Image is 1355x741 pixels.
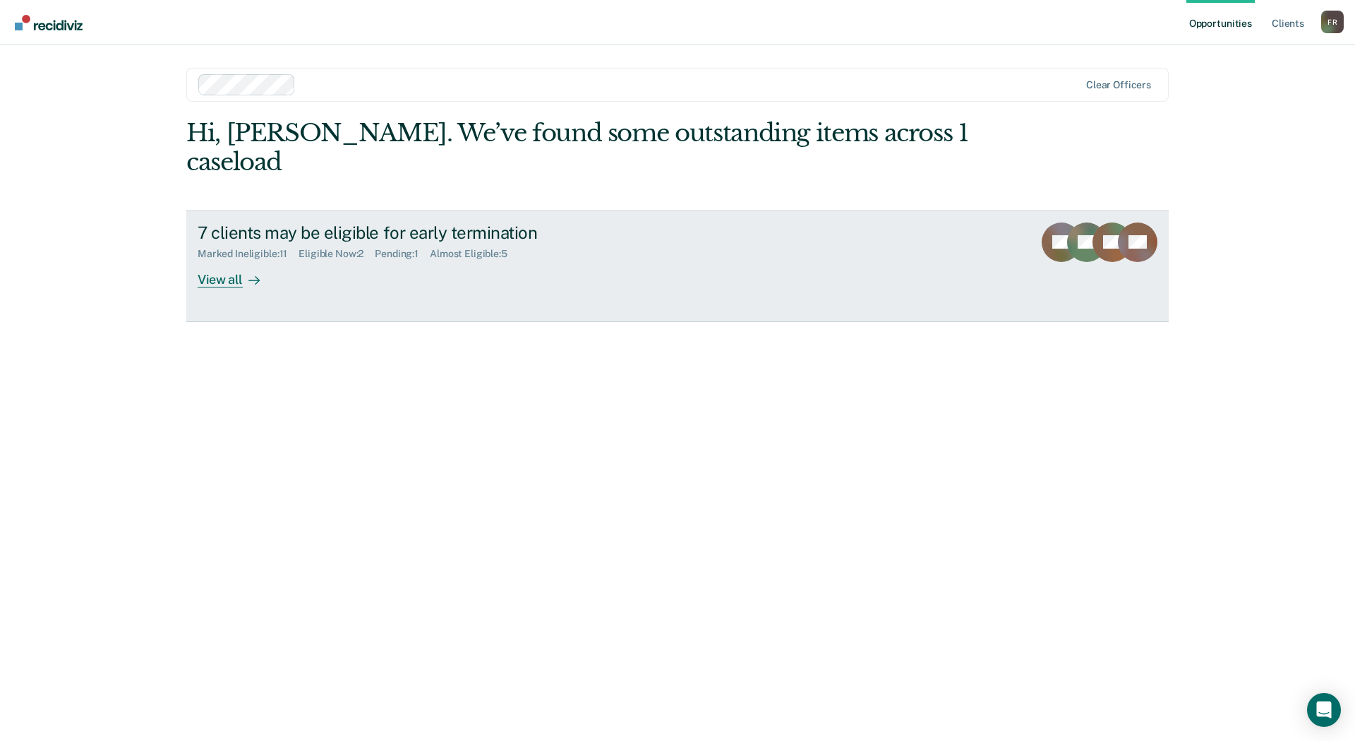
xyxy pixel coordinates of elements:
[430,248,519,260] div: Almost Eligible : 5
[198,248,299,260] div: Marked Ineligible : 11
[198,260,277,287] div: View all
[299,248,375,260] div: Eligible Now : 2
[198,223,693,243] div: 7 clients may be eligible for early termination
[186,211,1169,322] a: 7 clients may be eligible for early terminationMarked Ineligible:11Eligible Now:2Pending:1Almost ...
[15,15,83,30] img: Recidiviz
[375,248,430,260] div: Pending : 1
[186,119,972,177] div: Hi, [PERSON_NAME]. We’ve found some outstanding items across 1 caseload
[1307,693,1341,727] div: Open Intercom Messenger
[1321,11,1344,33] button: Profile dropdown button
[1086,79,1151,91] div: Clear officers
[1321,11,1344,33] div: F R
